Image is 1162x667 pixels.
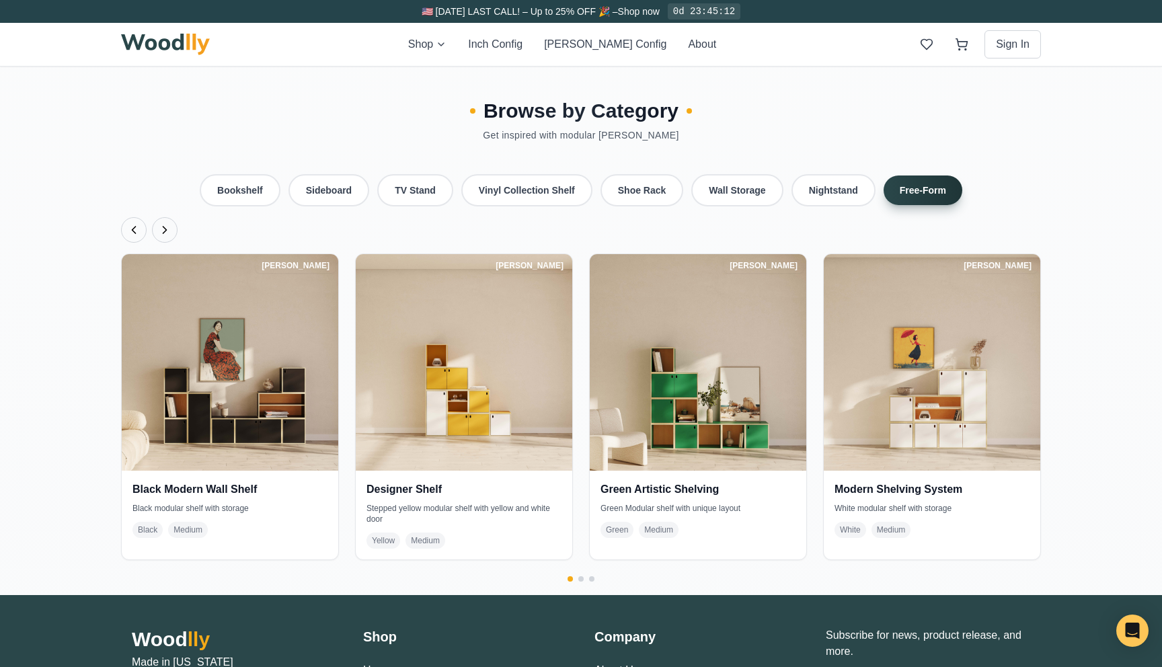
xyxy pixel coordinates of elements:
button: [PERSON_NAME] Config [544,36,666,52]
button: Go to page 3 [589,576,594,582]
img: Green Artistic Shelving [590,254,806,471]
div: 0d 23:45:12 [668,3,740,19]
span: lly [188,628,210,650]
span: Green [601,522,633,538]
span: Medium [405,533,445,549]
button: Open All Doors [27,426,54,453]
span: 🇺🇸 [DATE] LAST CALL! – Up to 25% OFF 🎉 – [422,6,618,17]
button: Shop [408,36,447,52]
span: White [835,522,866,538]
button: Free-Form [884,175,962,205]
img: Designer Shelf [356,254,572,471]
button: Bookshelf [200,174,280,206]
button: White [974,151,997,173]
div: [PERSON_NAME] [724,258,804,273]
button: Wall Storage [691,174,783,206]
span: Medium [639,522,679,538]
button: Add to Cart [944,185,1138,214]
h3: Company [594,627,799,646]
h3: Browse by Category [483,99,679,123]
button: Previous products [121,217,147,243]
h2: Wood [132,627,336,652]
h4: Colors [944,129,1138,143]
button: Next products [152,217,178,243]
h4: Green Artistic Shelving [601,481,796,498]
p: White modular shelf with storage [835,503,1030,514]
div: [PERSON_NAME] [958,258,1038,273]
button: Sideboard [288,174,369,206]
span: Black [132,522,163,538]
button: About [688,36,716,52]
h4: Black Modern Wall Shelf [132,481,327,498]
p: Green Modular shelf with unique layout [601,503,796,514]
h4: Modern Shelving System [835,481,1030,498]
h4: Designer Shelf [366,481,561,498]
img: Black Modern Wall Shelf [122,254,338,471]
span: Medium [871,522,911,538]
button: Black [945,151,968,173]
button: Sign In [984,30,1041,58]
img: Woodlly [121,34,210,55]
button: Show Dimensions [27,460,54,487]
a: Shop now [618,6,660,17]
h1: Abstract Wall Shelf [944,24,1056,44]
div: [PERSON_NAME] [490,258,570,273]
div: [PERSON_NAME] [256,258,336,273]
button: Inch Config [468,36,522,52]
button: Hide price [38,16,59,38]
button: Yellow [1002,151,1025,173]
button: Vinyl Collection Shelf [461,174,592,206]
button: Go to page 2 [578,576,584,582]
p: Subscribe for news, product release, and more. [826,627,1030,660]
span: Yellow [366,533,400,549]
button: Go to page 1 [568,576,573,582]
button: Nightstand [791,174,876,206]
button: Green [1030,151,1054,173]
p: Get inspired with modular [PERSON_NAME] [143,128,1019,142]
button: Shoe Rack [601,174,684,206]
div: Open Intercom Messenger [1116,615,1149,647]
span: Medium [168,522,208,538]
button: Add to Wishlist [944,221,1138,251]
p: Black modular shelf with storage [132,503,327,514]
button: TV Stand [377,174,453,206]
h3: Shop [363,627,568,646]
p: Stepped yellow modular shelf with yellow and white door [366,503,561,524]
img: Modern Shelving System [824,254,1040,471]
